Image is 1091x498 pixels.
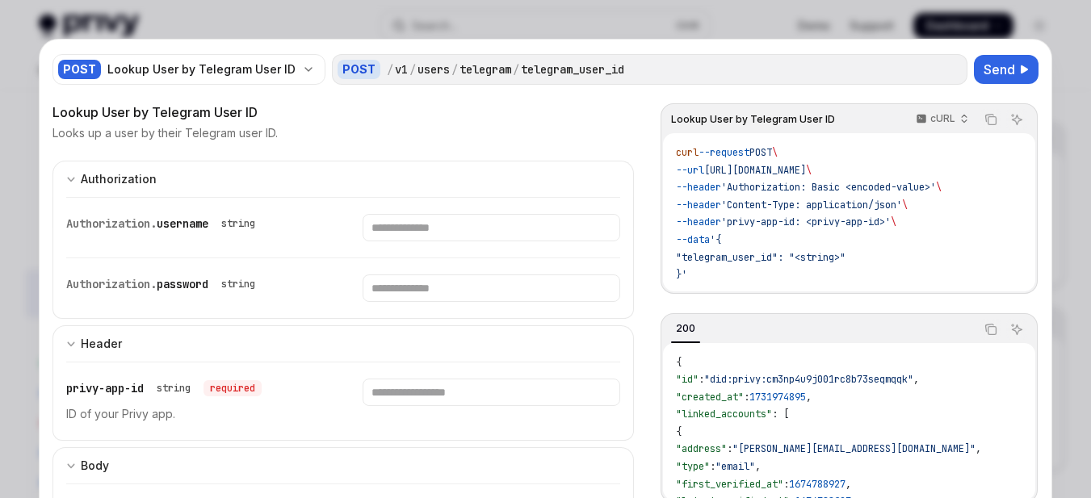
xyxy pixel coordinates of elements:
div: users [418,61,450,77]
div: telegram [459,61,511,77]
div: Lookup User by Telegram User ID [52,103,634,122]
span: 'privy-app-id: <privy-app-id>' [721,216,891,228]
div: / [513,61,519,77]
button: Ask AI [1006,109,1027,130]
span: --header [676,199,721,211]
span: [URL][DOMAIN_NAME] [704,164,806,177]
span: 'Content-Type: application/json' [721,199,902,211]
span: curl [676,146,699,159]
span: Authorization. [66,216,157,231]
span: --request [699,146,749,159]
button: Send [974,55,1039,84]
div: / [387,61,393,77]
span: Lookup User by Telegram User ID [671,113,835,126]
button: POSTLookup User by Telegram User ID [52,52,325,86]
button: cURL [907,106,976,133]
div: v1 [395,61,408,77]
p: cURL [930,112,955,125]
div: Authorization.username [66,214,262,233]
div: / [409,61,416,77]
div: Lookup User by Telegram User ID [107,61,296,77]
span: username [157,216,208,231]
span: "telegram_user_id": "<string>" [676,251,846,264]
div: POST [58,60,101,79]
span: \ [891,216,896,228]
div: telegram_user_id [521,61,624,77]
span: Send [984,60,1015,79]
p: Looks up a user by their Telegram user ID. [52,125,278,141]
div: Authorization [81,169,157,189]
span: '{ [710,233,721,246]
span: --url [676,164,704,177]
span: \ [772,146,778,159]
button: Copy the contents from the code block [980,109,1001,130]
input: Enter username [363,214,620,241]
div: / [451,61,458,77]
div: POST [338,60,380,79]
span: --header [676,181,721,194]
span: \ [902,199,908,211]
span: POST [749,146,772,159]
span: --data [676,233,710,246]
span: \ [806,164,812,177]
span: \ [936,181,942,194]
span: --header [676,216,721,228]
span: 'Authorization: Basic <encoded-value>' [721,181,936,194]
button: Expand input section [52,161,634,197]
